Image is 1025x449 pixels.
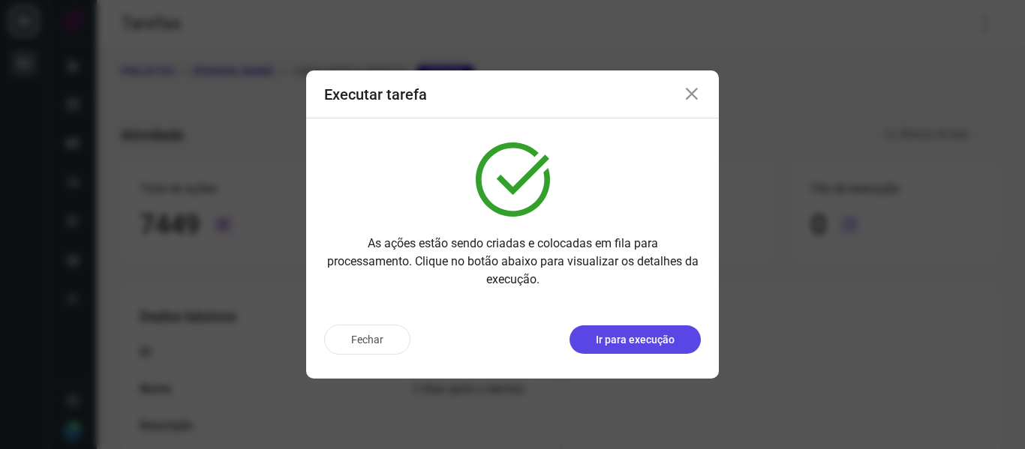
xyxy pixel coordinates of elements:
[570,325,701,354] button: Ir para execução
[324,325,410,355] button: Fechar
[324,85,427,103] h3: Executar tarefa
[476,142,550,217] img: verified.svg
[596,332,675,348] p: Ir para execução
[324,235,701,289] p: As ações estão sendo criadas e colocadas em fila para processamento. Clique no botão abaixo para ...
